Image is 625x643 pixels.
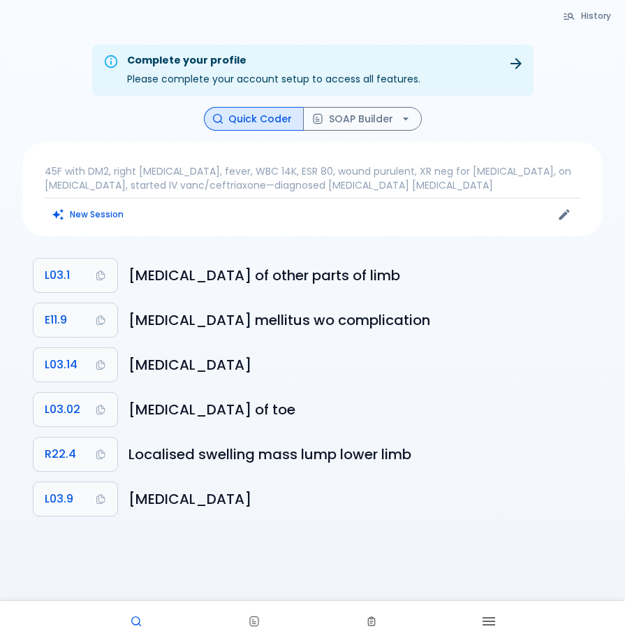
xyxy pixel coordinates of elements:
span: L03.9 [45,489,73,509]
button: Copy Code L03.02 to clipboard [34,393,117,426]
h6: Cellulitis, unspecified [128,488,591,510]
h6: Localised swelling, mass and lump, lower limb [128,443,591,465]
h6: Cellulitis of toe [128,398,591,421]
span: L03.02 [45,400,80,419]
button: History [556,6,619,26]
span: R22.4 [45,445,76,464]
button: Quick Coder [204,107,304,131]
button: Copy Code E11.9 to clipboard [34,303,117,337]
h6: Cellulitis of foot [128,354,591,376]
span: L03.14 [45,355,78,375]
button: SOAP Builder [303,107,422,131]
div: Complete your profile [127,53,420,68]
button: Copy Code L03.14 to clipboard [34,348,117,382]
button: Copy Code L03.1 to clipboard [34,259,117,292]
span: E11.9 [45,310,67,330]
p: 45F with DM2, right [MEDICAL_DATA], fever, WBC 14K, ESR 80, wound purulent, XR neg for [MEDICAL_D... [45,164,580,192]
button: Clears all inputs and results. [45,204,132,224]
button: Copy Code R22.4 to clipboard [34,438,117,471]
h6: Cellulitis of other parts of limb [128,264,591,287]
div: Please complete your account setup to access all features. [127,49,420,92]
button: Edit [554,204,575,225]
h6: Type 2 diabetes mellitus without complication [128,309,591,331]
span: L03.1 [45,266,70,285]
button: Copy Code L03.9 to clipboard [34,482,117,516]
